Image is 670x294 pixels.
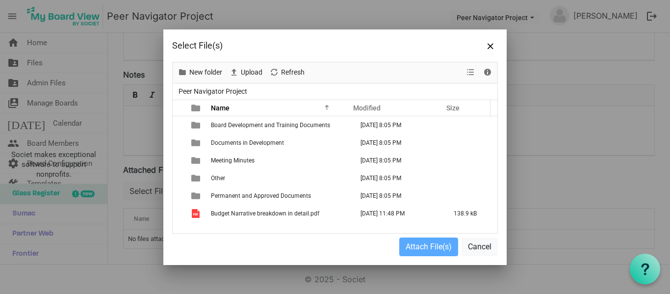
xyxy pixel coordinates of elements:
[208,134,350,152] td: Documents in Development is template cell column header Name
[211,157,255,164] span: Meeting Minutes
[483,38,498,53] button: Close
[173,187,185,205] td: checkbox
[211,175,225,182] span: Other
[211,192,311,199] span: Permanent and Approved Documents
[280,66,306,79] span: Refresh
[173,169,185,187] td: checkbox
[443,205,497,222] td: 138.9 kB is template cell column header Size
[353,104,381,112] span: Modified
[481,66,494,79] button: Details
[185,134,208,152] td: is template cell column header type
[208,169,350,187] td: Other is template cell column header Name
[350,187,443,205] td: July 29, 2025 8:05 PM column header Modified
[443,116,497,134] td: is template cell column header Size
[211,210,319,217] span: Budget Narrative breakdown in detail.pdf
[172,38,433,53] div: Select File(s)
[226,62,266,83] div: Upload
[185,169,208,187] td: is template cell column header type
[350,116,443,134] td: July 29, 2025 8:05 PM column header Modified
[443,187,497,205] td: is template cell column header Size
[185,152,208,169] td: is template cell column header type
[350,205,443,222] td: September 17, 2025 11:48 PM column header Modified
[462,238,498,256] button: Cancel
[479,62,496,83] div: Details
[443,169,497,187] td: is template cell column header Size
[185,116,208,134] td: is template cell column header type
[208,152,350,169] td: Meeting Minutes is template cell column header Name
[399,238,458,256] button: Attach File(s)
[350,134,443,152] td: July 29, 2025 8:05 PM column header Modified
[211,139,284,146] span: Documents in Development
[185,187,208,205] td: is template cell column header type
[268,66,307,79] button: Refresh
[173,205,185,222] td: checkbox
[464,66,476,79] button: View dropdownbutton
[240,66,263,79] span: Upload
[446,104,460,112] span: Size
[174,62,226,83] div: New folder
[350,152,443,169] td: July 29, 2025 8:05 PM column header Modified
[177,85,249,98] span: Peer Navigator Project
[443,152,497,169] td: is template cell column header Size
[443,134,497,152] td: is template cell column header Size
[173,134,185,152] td: checkbox
[176,66,224,79] button: New folder
[208,116,350,134] td: Board Development and Training Documents is template cell column header Name
[208,187,350,205] td: Permanent and Approved Documents is template cell column header Name
[211,122,330,129] span: Board Development and Training Documents
[185,205,208,222] td: is template cell column header type
[208,205,350,222] td: Budget Narrative breakdown in detail.pdf is template cell column header Name
[211,104,230,112] span: Name
[173,152,185,169] td: checkbox
[228,66,264,79] button: Upload
[173,116,185,134] td: checkbox
[350,169,443,187] td: July 29, 2025 8:05 PM column header Modified
[188,66,223,79] span: New folder
[463,62,479,83] div: View
[266,62,308,83] div: Refresh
